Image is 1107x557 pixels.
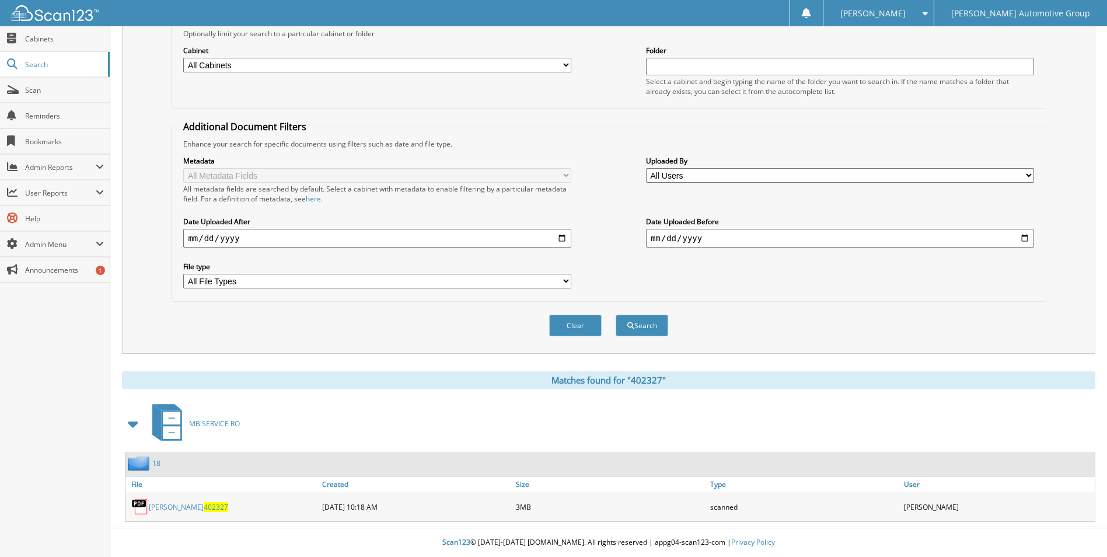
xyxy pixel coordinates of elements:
a: User [901,476,1095,492]
legend: Additional Document Filters [177,120,312,133]
div: All metadata fields are searched by default. Select a cabinet with metadata to enable filtering b... [183,184,571,204]
input: end [646,229,1034,248]
button: Clear [549,315,602,336]
div: 3MB [513,495,707,518]
a: Size [513,476,707,492]
a: here [306,194,321,204]
a: Type [707,476,901,492]
span: [PERSON_NAME] [840,10,906,17]
span: Bookmarks [25,137,104,147]
label: Folder [646,46,1034,55]
button: Search [616,315,668,336]
label: Date Uploaded After [183,217,571,227]
span: Search [25,60,102,69]
span: Cabinets [25,34,104,44]
span: User Reports [25,188,96,198]
div: [DATE] 10:18 AM [319,495,513,518]
label: Date Uploaded Before [646,217,1034,227]
span: Scan123 [442,537,470,547]
span: MB SERVICE RO [189,419,240,429]
img: folder2.png [128,456,152,471]
span: 402327 [204,502,228,512]
div: scanned [707,495,901,518]
a: MB SERVICE RO [145,401,240,447]
a: 18 [152,458,160,468]
img: scan123-logo-white.svg [12,5,99,21]
a: Created [319,476,513,492]
div: Matches found for "402327" [122,371,1095,389]
input: start [183,229,571,248]
span: Announcements [25,265,104,275]
a: Privacy Policy [731,537,775,547]
span: Help [25,214,104,224]
span: [PERSON_NAME] Automotive Group [951,10,1090,17]
label: Cabinet [183,46,571,55]
div: 1 [96,266,105,275]
div: © [DATE]-[DATE] [DOMAIN_NAME]. All rights reserved | appg04-scan123-com | [110,528,1107,557]
label: File type [183,262,571,271]
span: Reminders [25,111,104,121]
label: Uploaded By [646,156,1034,166]
img: PDF.png [131,498,149,516]
span: Admin Reports [25,162,96,172]
label: Metadata [183,156,571,166]
span: Admin Menu [25,239,96,249]
span: Scan [25,85,104,95]
iframe: Chat Widget [1049,501,1107,557]
div: [PERSON_NAME] [901,495,1095,518]
a: [PERSON_NAME]402327 [149,502,228,512]
div: Optionally limit your search to a particular cabinet or folder [177,29,1039,39]
div: Select a cabinet and begin typing the name of the folder you want to search in. If the name match... [646,76,1034,96]
div: Enhance your search for specific documents using filters such as date and file type. [177,139,1039,149]
a: File [125,476,319,492]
